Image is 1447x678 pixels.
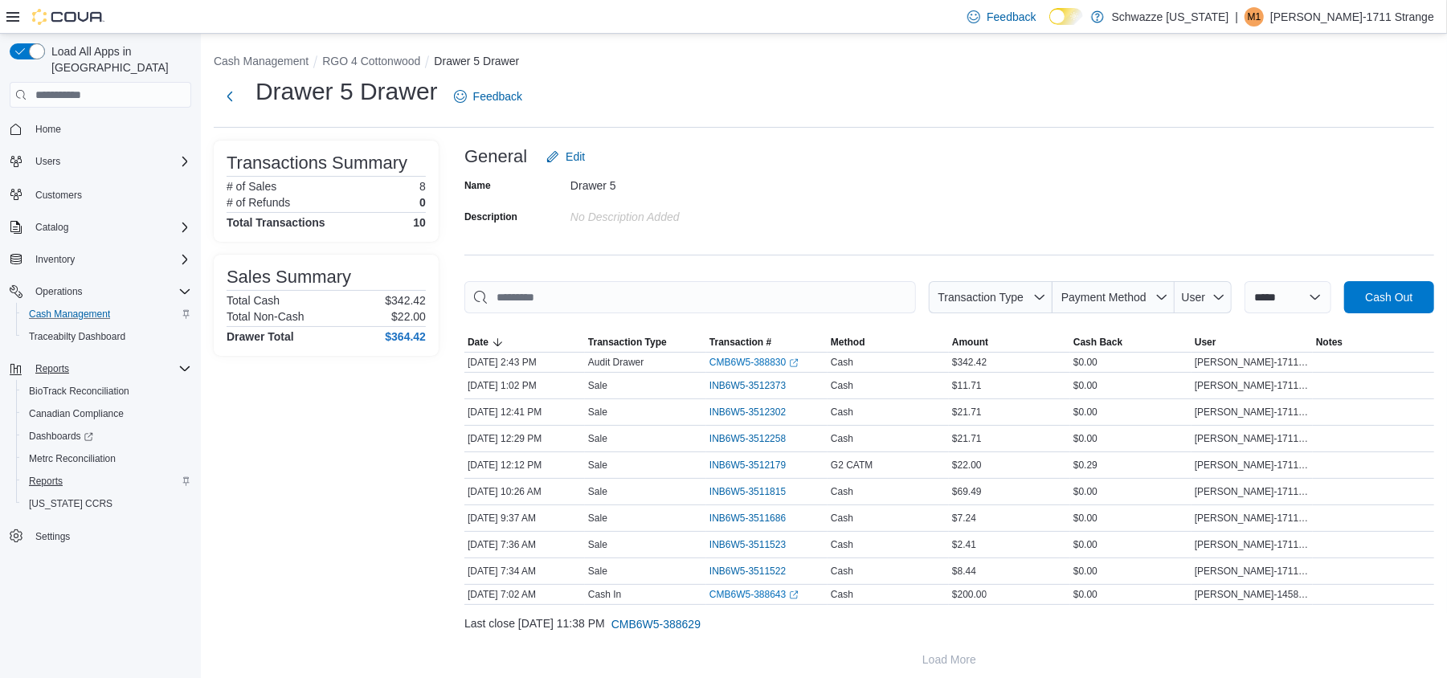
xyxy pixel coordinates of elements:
span: Operations [35,285,83,298]
a: [US_STATE] CCRS [22,494,119,513]
button: Load More [464,643,1434,676]
span: User [1195,336,1216,349]
span: G2 CATM [831,459,873,472]
button: Catalog [3,216,198,239]
label: Name [464,179,491,192]
span: Cash [831,406,853,419]
input: Dark Mode [1049,8,1083,25]
span: INB6W5-3511686 [709,512,786,525]
span: Transaction # [709,336,771,349]
p: 8 [419,180,426,193]
span: Canadian Compliance [22,404,191,423]
span: Inventory [35,253,75,266]
button: Cash Management [16,303,198,325]
button: INB6W5-3511815 [709,482,802,501]
span: [PERSON_NAME]-1711 Strange [1195,406,1310,419]
div: $0.29 [1070,455,1192,475]
span: Home [35,123,61,136]
button: Date [464,333,585,352]
button: Cash Back [1070,333,1192,352]
p: $342.42 [385,294,426,307]
p: 0 [419,196,426,209]
span: Traceabilty Dashboard [29,330,125,343]
button: INB6W5-3511522 [709,562,802,581]
div: $0.00 [1070,585,1192,604]
span: User [1182,291,1206,304]
button: Method [828,333,949,352]
button: [US_STATE] CCRS [16,492,198,515]
span: Notes [1316,336,1343,349]
button: Cash Management [214,55,309,67]
p: Sale [588,538,607,551]
span: Transaction Type [588,336,667,349]
button: Traceabilty Dashboard [16,325,198,348]
nav: Complex example [10,111,191,590]
span: [PERSON_NAME]-1711 Strange [1195,512,1310,525]
span: $2.41 [952,538,976,551]
a: Feedback [961,1,1042,33]
span: INB6W5-3511522 [709,565,786,578]
h4: Drawer Total [227,330,294,343]
span: Canadian Compliance [29,407,124,420]
span: BioTrack Reconciliation [29,385,129,398]
p: [PERSON_NAME]-1711 Strange [1270,7,1434,27]
button: Users [29,152,67,171]
button: Drawer 5 Drawer [434,55,519,67]
button: Home [3,117,198,141]
button: Transaction Type [585,333,706,352]
button: Canadian Compliance [16,402,198,425]
span: Cash [831,565,853,578]
div: $0.00 [1070,353,1192,372]
span: $69.49 [952,485,982,498]
span: Cash [831,432,853,445]
span: $11.71 [952,379,982,392]
span: Catalog [29,218,191,237]
p: Sale [588,459,607,472]
div: No Description added [570,204,786,223]
a: Cash Management [22,304,116,324]
h6: # of Refunds [227,196,290,209]
span: Cash Management [22,304,191,324]
span: $7.24 [952,512,976,525]
h1: Drawer 5 Drawer [255,76,438,108]
div: [DATE] 9:37 AM [464,508,585,528]
span: INB6W5-3511815 [709,485,786,498]
span: Users [29,152,191,171]
span: $21.71 [952,432,982,445]
span: [PERSON_NAME]-1711 Strange [1195,538,1310,551]
p: Sale [588,565,607,578]
button: Next [214,80,246,112]
p: Sale [588,485,607,498]
a: CMB6W5-388643External link [709,588,799,601]
span: Operations [29,282,191,301]
span: INB6W5-3512179 [709,459,786,472]
span: [PERSON_NAME]-1711 Strange [1195,485,1310,498]
a: Dashboards [22,427,100,446]
a: Traceabilty Dashboard [22,327,132,346]
span: [PERSON_NAME]-1458 [PERSON_NAME] [1195,588,1310,601]
span: [PERSON_NAME]-1711 Strange [1195,379,1310,392]
span: Dark Mode [1049,25,1050,26]
div: [DATE] 7:34 AM [464,562,585,581]
span: Settings [35,530,70,543]
button: Reports [29,359,76,378]
a: Home [29,120,67,139]
div: [DATE] 10:26 AM [464,482,585,501]
nav: An example of EuiBreadcrumbs [214,53,1434,72]
span: $22.00 [952,459,982,472]
span: M1 [1248,7,1261,27]
h4: $364.42 [385,330,426,343]
button: Operations [29,282,89,301]
div: [DATE] 7:02 AM [464,585,585,604]
p: Schwazze [US_STATE] [1112,7,1229,27]
p: | [1235,7,1238,27]
p: Sale [588,379,607,392]
span: Reports [22,472,191,491]
button: CMB6W5-388629 [605,608,707,640]
button: INB6W5-3512179 [709,455,802,475]
div: $0.00 [1070,508,1192,528]
button: Users [3,150,198,173]
span: Cash [831,356,853,369]
span: Cash Management [29,308,110,321]
span: Cash [831,379,853,392]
